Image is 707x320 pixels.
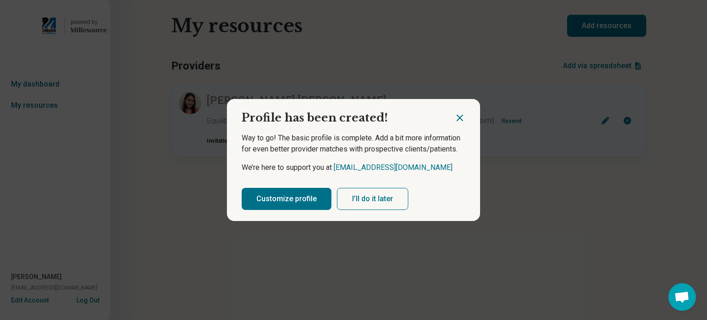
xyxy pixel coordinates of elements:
[242,188,331,210] button: Customize profile
[334,163,452,172] a: [EMAIL_ADDRESS][DOMAIN_NAME]
[242,162,465,173] p: We’re here to support you at
[454,112,465,123] button: Close dialog
[242,133,465,155] p: Way to go! The basic profile is complete. Add a bit more information for even better provider mat...
[337,188,408,210] button: I’ll do it later
[227,99,454,129] h2: Profile has been created!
